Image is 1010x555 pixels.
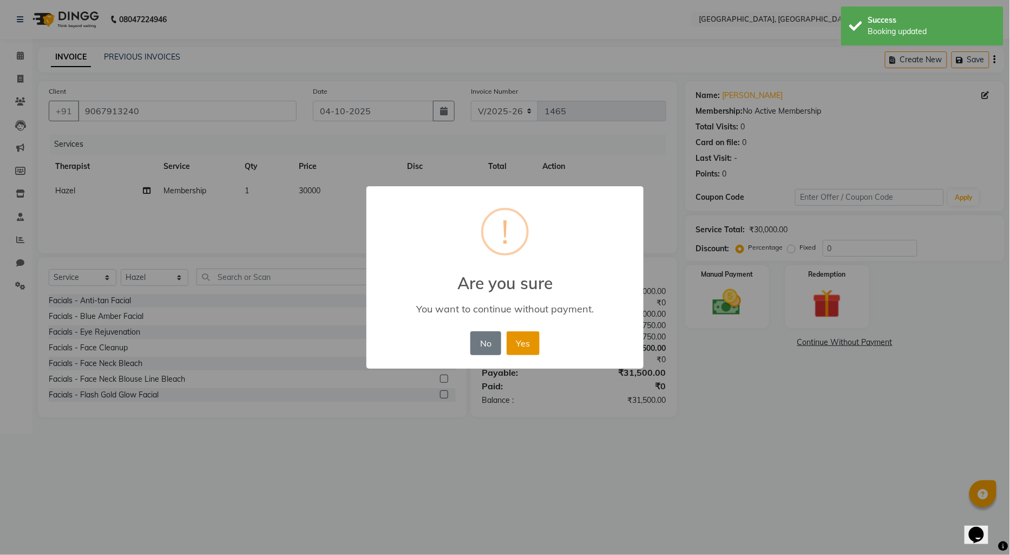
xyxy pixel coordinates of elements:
button: Yes [507,331,540,355]
div: You want to continue without payment. [382,303,628,315]
h2: Are you sure [366,260,644,293]
div: ! [501,210,509,253]
div: Success [868,15,995,26]
div: Booking updated [868,26,995,37]
iframe: chat widget [965,512,999,544]
button: No [470,331,501,355]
